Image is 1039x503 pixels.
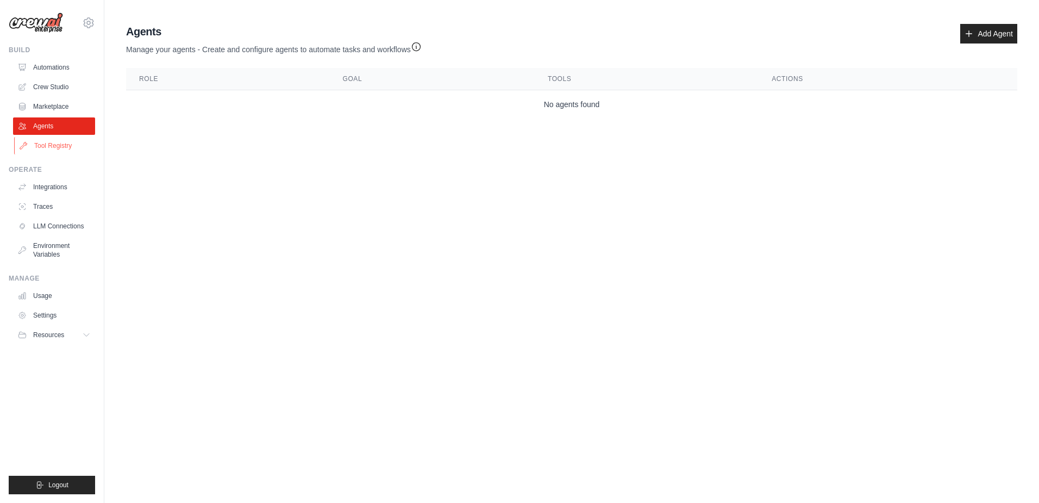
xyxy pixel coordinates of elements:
[13,117,95,135] a: Agents
[13,59,95,76] a: Automations
[9,476,95,494] button: Logout
[9,165,95,174] div: Operate
[329,68,534,90] th: Goal
[13,326,95,344] button: Resources
[126,24,422,39] h2: Agents
[126,39,422,55] p: Manage your agents - Create and configure agents to automate tasks and workflows
[13,287,95,305] a: Usage
[13,237,95,263] a: Environment Variables
[13,78,95,96] a: Crew Studio
[9,46,95,54] div: Build
[13,307,95,324] a: Settings
[126,68,329,90] th: Role
[9,274,95,283] div: Manage
[33,331,64,339] span: Resources
[960,24,1017,44] a: Add Agent
[13,98,95,115] a: Marketplace
[48,481,68,489] span: Logout
[13,218,95,235] a: LLM Connections
[9,13,63,33] img: Logo
[14,137,96,154] a: Tool Registry
[535,68,759,90] th: Tools
[13,178,95,196] a: Integrations
[759,68,1017,90] th: Actions
[126,90,1017,119] td: No agents found
[13,198,95,215] a: Traces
